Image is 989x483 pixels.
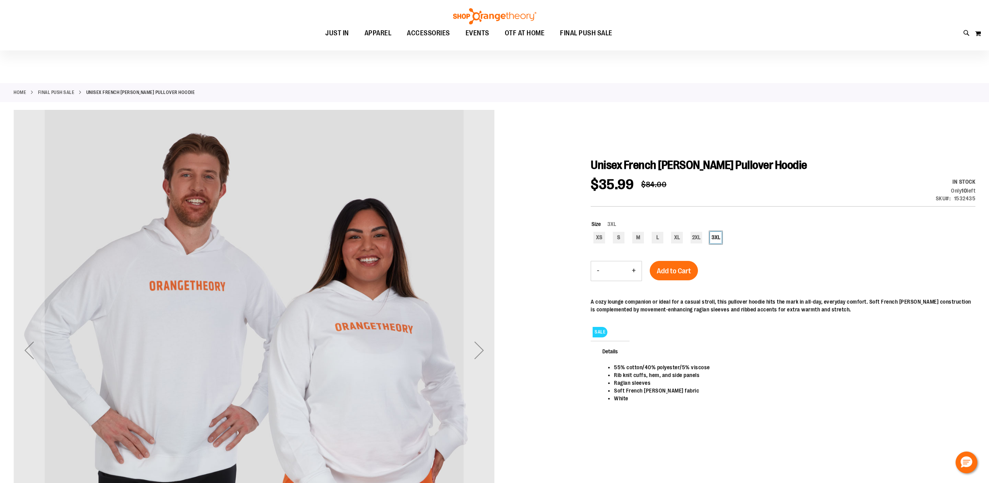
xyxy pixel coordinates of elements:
[641,180,666,189] span: $84.00
[605,262,626,280] input: Product quantity
[466,24,489,42] span: EVENTS
[626,261,642,281] button: Increase product quantity
[593,232,605,243] div: XS
[650,261,698,280] button: Add to Cart
[552,24,620,42] a: FINAL PUSH SALE
[614,387,968,394] li: Soft French [PERSON_NAME] fabric
[614,363,968,371] li: 55% cotton/40% polyester/5% viscose
[497,24,553,42] a: OTF AT HOME
[652,232,663,243] div: L
[591,221,601,227] span: Size
[452,8,537,24] img: Shop Orangetheory
[591,177,633,193] span: $35.99
[691,232,702,243] div: 2XL
[961,188,967,194] strong: 10
[591,341,630,361] span: Details
[632,232,644,243] div: M
[591,261,605,281] button: Decrease product quantity
[614,379,968,387] li: Raglan sleeves
[613,232,624,243] div: S
[614,394,968,402] li: White
[936,187,976,195] div: Qty
[593,327,607,337] span: SALE
[671,232,683,243] div: XL
[560,24,612,42] span: FINAL PUSH SALE
[399,24,458,42] a: ACCESSORIES
[365,24,392,42] span: APPAREL
[936,195,951,202] strong: SKU
[14,89,26,96] a: Home
[956,452,977,473] button: Hello, have a question? Let’s chat.
[591,158,807,172] span: Unisex French [PERSON_NAME] Pullover Hoodie
[86,89,195,96] strong: Unisex French [PERSON_NAME] Pullover Hoodie
[458,24,497,42] a: EVENTS
[936,178,976,186] div: Availability
[657,267,691,275] span: Add to Cart
[357,24,399,42] a: APPAREL
[591,298,975,313] div: A cozy lounge companion or ideal for a casual stroll, this pullover hoodie hits the mark in all-d...
[505,24,545,42] span: OTF AT HOME
[38,89,75,96] a: FINAL PUSH SALE
[710,232,722,243] div: 3XL
[407,24,450,42] span: ACCESSORIES
[614,371,968,379] li: Rib knit cuffs, hem, and side panels
[317,24,357,42] a: JUST IN
[601,221,616,227] span: 3XL
[325,24,349,42] span: JUST IN
[954,195,976,202] div: 1532435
